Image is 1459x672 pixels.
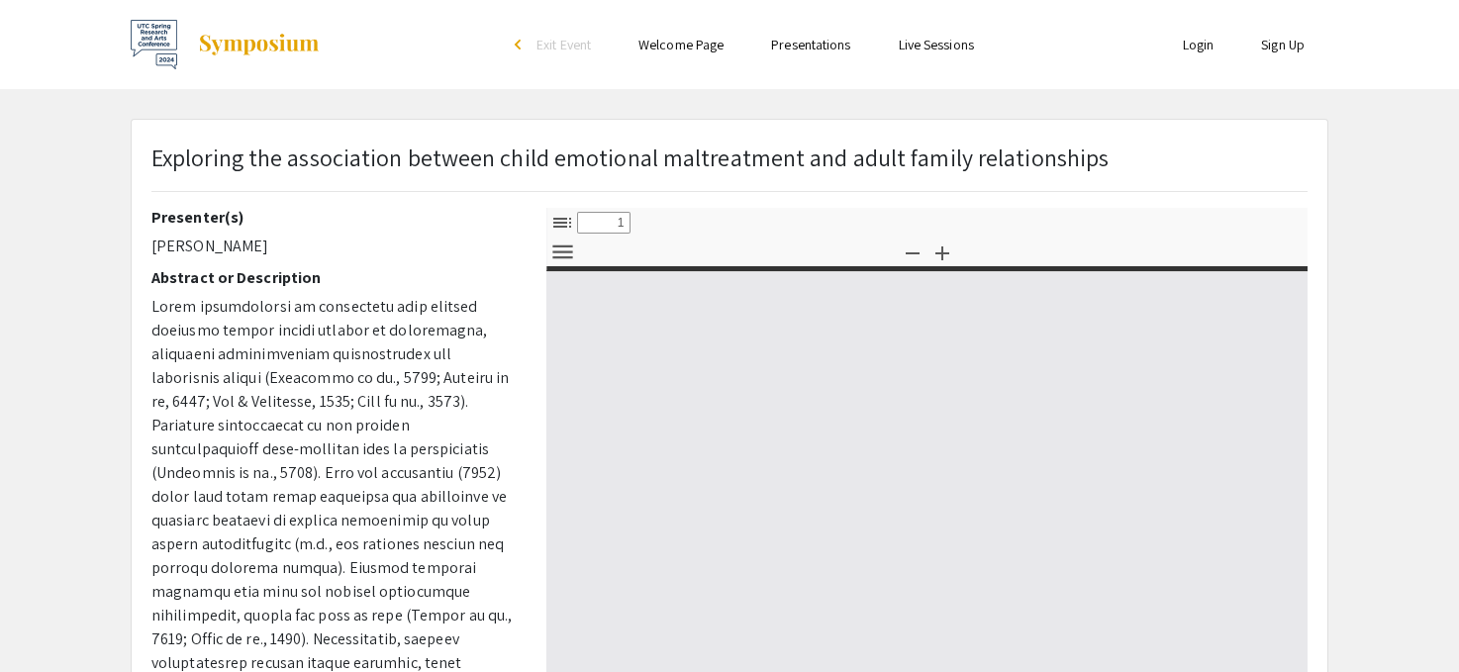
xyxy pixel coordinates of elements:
p: [PERSON_NAME] [151,235,517,258]
h2: Abstract or Description [151,268,517,287]
button: Zoom Out [896,238,929,266]
a: Presentations [771,36,850,53]
a: Live Sessions [899,36,974,53]
input: Page [577,212,631,234]
a: Sign Up [1261,36,1305,53]
p: Exploring the association between child emotional maltreatment and adult family relationships [151,140,1109,175]
img: UTC Spring Research and Arts Conference 2024 [131,20,177,69]
img: Symposium by ForagerOne [197,33,321,56]
a: Login [1183,36,1215,53]
a: Welcome Page [638,36,724,53]
button: Toggle Sidebar [545,208,579,237]
div: arrow_back_ios [515,39,527,50]
button: Zoom In [925,238,959,266]
span: Exit Event [536,36,591,53]
a: UTC Spring Research and Arts Conference 2024 [131,20,321,69]
h2: Presenter(s) [151,208,517,227]
button: Tools [545,238,579,266]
